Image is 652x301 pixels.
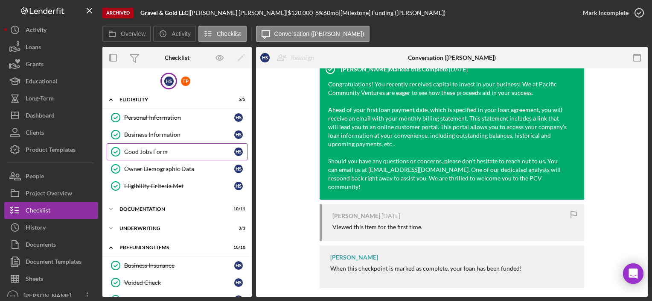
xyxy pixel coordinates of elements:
[119,245,224,250] div: Prefunding Items
[4,185,98,202] button: Project Overview
[341,66,448,73] div: [PERSON_NAME] Marked this Complete
[121,30,146,37] label: Overview
[339,9,445,16] div: | [Milestone] Funding ([PERSON_NAME])
[107,160,247,177] a: Owner Demographic DataHS
[330,265,522,272] div: When this checkpoint is marked as complete, your loan has been funded!
[234,165,243,173] div: H S
[153,26,196,42] button: Activity
[408,54,496,61] div: Conversation ([PERSON_NAME])
[328,80,567,191] div: Congratulations! You recently received capital to invest in your business! We at Pacific Communit...
[4,56,98,73] button: Grants
[172,30,190,37] label: Activity
[102,8,134,18] div: Archived
[26,236,56,255] div: Documents
[315,9,323,16] div: 8 %
[102,26,151,42] button: Overview
[181,77,190,86] div: T P
[119,226,224,231] div: Underwriting
[381,212,400,219] time: 2024-11-20 17:52
[288,9,315,16] div: $120,000
[26,168,44,187] div: People
[165,54,189,61] div: Checklist
[119,207,224,212] div: Documentation
[583,4,629,21] div: Mark Incomplete
[4,141,98,158] button: Product Templates
[26,21,47,41] div: Activity
[4,253,98,270] button: Document Templates
[124,183,234,189] div: Eligibility Criteria Met
[260,53,270,62] div: H S
[291,49,314,66] div: Reassign
[4,270,98,287] button: Sheets
[10,294,15,298] text: ET
[107,109,247,126] a: Personal InformationHS
[230,226,245,231] div: 3 / 3
[26,73,57,92] div: Educational
[26,253,81,272] div: Document Templates
[107,257,247,274] a: Business InsuranceHS
[230,97,245,102] div: 5 / 5
[217,30,241,37] label: Checklist
[107,126,247,143] a: Business InformationHS
[140,9,190,16] div: |
[26,90,54,109] div: Long-Term
[124,262,234,269] div: Business Insurance
[107,274,247,291] a: Voided CheckHS
[332,224,422,230] div: Viewed this item for the first time.
[234,278,243,287] div: H S
[256,26,370,42] button: Conversation ([PERSON_NAME])
[198,26,247,42] button: Checklist
[26,38,41,58] div: Loans
[26,202,50,221] div: Checklist
[26,56,44,75] div: Grants
[124,131,234,138] div: Business Information
[26,219,46,238] div: History
[26,270,43,289] div: Sheets
[107,177,247,195] a: Eligibility Criteria MetHS
[26,107,55,126] div: Dashboard
[140,9,188,16] b: Gravel & Gold LLC
[107,143,247,160] a: Good Jobs FormHS
[4,21,98,38] button: Activity
[124,114,234,121] div: Personal Information
[4,90,98,107] button: Long-Term
[623,263,643,284] div: Open Intercom Messenger
[234,148,243,156] div: H S
[4,202,98,219] a: Checklist
[4,219,98,236] button: History
[164,77,174,86] div: H S
[234,261,243,270] div: H S
[4,38,98,56] button: Loans
[119,97,224,102] div: Eligibility
[4,168,98,185] button: People
[323,9,339,16] div: 60 mo
[274,30,364,37] label: Conversation ([PERSON_NAME])
[4,73,98,90] button: Educational
[4,107,98,124] button: Dashboard
[26,124,44,143] div: Clients
[4,124,98,141] button: Clients
[124,165,234,172] div: Owner Demographic Data
[234,130,243,139] div: H S
[26,185,72,204] div: Project Overview
[234,182,243,190] div: H S
[330,254,378,261] div: [PERSON_NAME]
[234,113,243,122] div: H S
[230,245,245,250] div: 10 / 10
[574,4,648,21] button: Mark Incomplete
[124,148,234,155] div: Good Jobs Form
[26,141,76,160] div: Product Templates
